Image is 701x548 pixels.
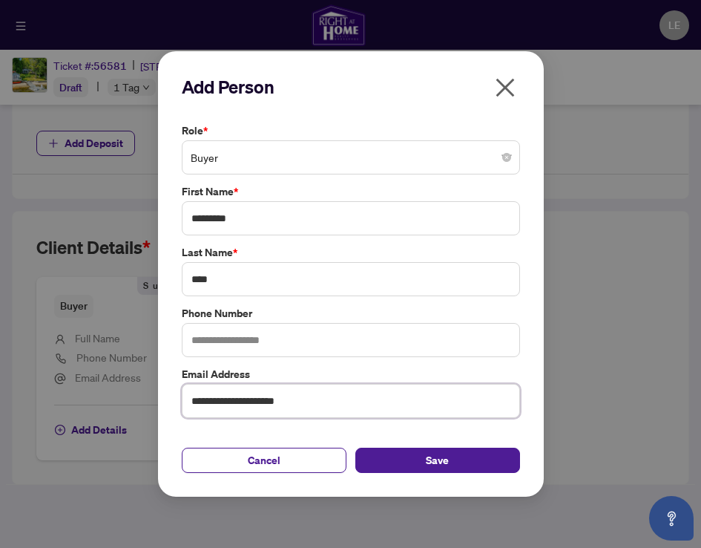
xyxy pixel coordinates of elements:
label: Email Address [182,366,520,382]
button: Open asap [649,496,694,541]
label: Phone Number [182,305,520,322]
h2: Add Person [182,75,520,99]
label: Last Name [182,244,520,261]
span: Buyer [191,143,511,172]
span: close [493,76,517,100]
span: close-circle [502,153,511,162]
span: Cancel [248,448,280,472]
label: First Name [182,183,520,200]
span: Save [426,448,449,472]
button: Save [355,448,520,473]
label: Role [182,123,520,139]
button: Cancel [182,448,346,473]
